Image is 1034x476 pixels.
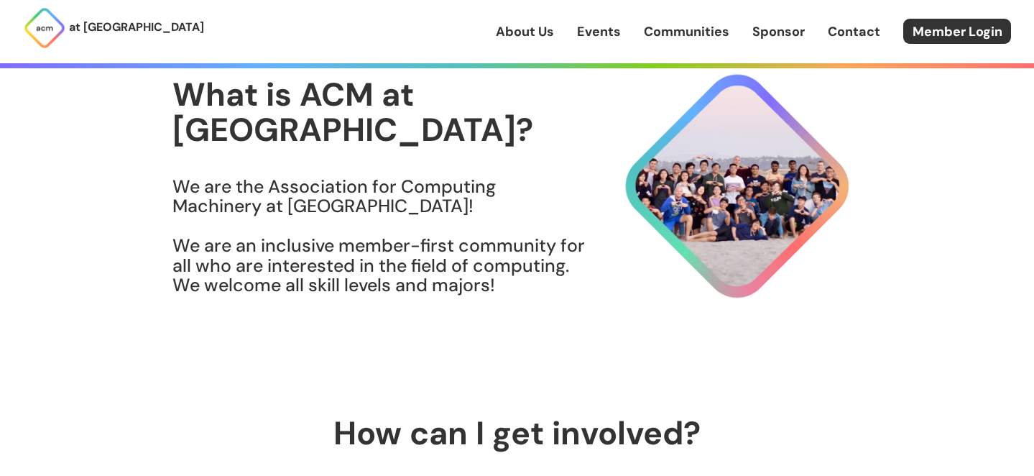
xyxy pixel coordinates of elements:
[172,416,862,452] h2: How can I get involved?
[828,22,880,41] a: Contact
[496,22,554,41] a: About Us
[644,22,729,41] a: Communities
[69,18,204,37] p: at [GEOGRAPHIC_DATA]
[23,6,204,50] a: at [GEOGRAPHIC_DATA]
[586,61,862,311] img: About Hero Image
[752,22,805,41] a: Sponsor
[23,6,66,50] img: ACM Logo
[903,19,1011,44] a: Member Login
[577,22,621,41] a: Events
[172,77,586,148] h1: What is ACM at [GEOGRAPHIC_DATA]?
[172,177,586,296] h3: We are the Association for Computing Machinery at [GEOGRAPHIC_DATA]! We are an inclusive member-f...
